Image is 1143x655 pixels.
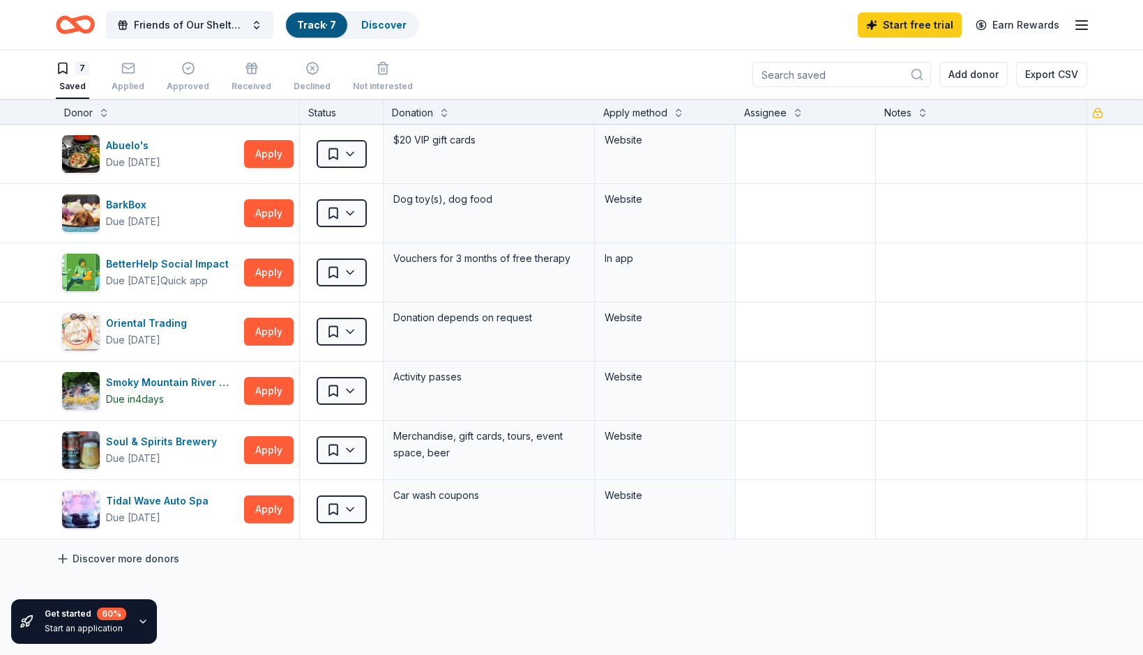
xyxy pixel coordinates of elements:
[62,194,100,232] img: Image for BarkBox
[244,318,294,346] button: Apply
[56,8,95,41] a: Home
[1016,62,1087,87] button: Export CSV
[106,493,214,509] div: Tidal Wave Auto Spa
[392,486,586,505] div: Car wash coupons
[106,213,160,230] div: Due [DATE]
[244,199,294,227] button: Apply
[56,56,89,99] button: 7Saved
[75,61,89,75] div: 7
[61,312,239,351] button: Image for Oriental TradingOriental TradingDue [DATE]
[605,309,725,326] div: Website
[106,315,192,332] div: Oriental Trading
[134,17,245,33] span: Friends of Our Shelter Dogs Poker Run
[361,19,407,31] a: Discover
[605,250,725,267] div: In app
[300,99,384,124] div: Status
[285,11,419,39] button: Track· 7Discover
[353,81,413,92] div: Not interested
[744,105,787,121] div: Assignee
[106,137,160,154] div: Abuelo's
[392,367,586,387] div: Activity passes
[752,62,931,87] input: Search saved
[62,313,100,350] img: Image for Oriental Trading
[61,253,239,292] button: Image for BetterHelp Social ImpactBetterHelp Social ImpactDue [DATE]Quick app
[160,274,208,288] div: Quick app
[605,369,725,385] div: Website
[392,426,586,463] div: Merchandise, gift cards, tours, event space, beer
[45,608,126,620] div: Get started
[939,62,1008,87] button: Add donor
[61,490,239,529] button: Image for Tidal Wave Auto SpaTidal Wave Auto SpaDue [DATE]
[61,431,239,470] button: Image for Soul & Spirits BrewerySoul & Spirits BreweryDue [DATE]
[244,495,294,523] button: Apply
[167,56,209,99] button: Approved
[605,132,725,148] div: Website
[603,105,667,121] div: Apply method
[106,332,160,348] div: Due [DATE]
[56,550,179,567] a: Discover more donors
[392,249,586,268] div: Vouchers for 3 months of free therapy
[61,371,239,410] button: Image for Smoky Mountain River RatSmoky Mountain River RatDue in4days
[392,105,433,121] div: Donation
[392,190,586,209] div: Dog toy(s), dog food
[106,11,273,39] button: Friends of Our Shelter Dogs Poker Run
[858,13,962,38] a: Start free trial
[106,196,160,213] div: BarkBox
[106,450,160,467] div: Due [DATE]
[62,254,100,291] img: Image for BetterHelp Social Impact
[106,374,239,391] div: Smoky Mountain River Rat
[61,134,239,174] button: Image for Abuelo's Abuelo'sDue [DATE]
[106,256,234,272] div: BetterHelp Social Impact
[297,19,336,31] a: Track· 7
[232,81,271,92] div: Received
[392,130,586,150] div: $20 VIP gift cards
[62,491,100,528] img: Image for Tidal Wave Auto Spa
[967,13,1068,38] a: Earn Rewards
[112,56,144,99] button: Applied
[605,487,725,504] div: Website
[106,433,222,450] div: Soul & Spirits Brewery
[167,81,209,92] div: Approved
[232,56,271,99] button: Received
[353,56,413,99] button: Not interested
[112,81,144,92] div: Applied
[106,154,160,171] div: Due [DATE]
[884,105,911,121] div: Notes
[294,56,331,99] button: Declined
[56,81,89,92] div: Saved
[244,140,294,168] button: Apply
[106,391,164,408] div: Due in 4 days
[62,431,100,469] img: Image for Soul & Spirits Brewery
[392,308,586,327] div: Donation depends on request
[244,436,294,464] button: Apply
[61,194,239,233] button: Image for BarkBoxBarkBoxDue [DATE]
[605,428,725,445] div: Website
[62,372,100,410] img: Image for Smoky Mountain River Rat
[294,81,331,92] div: Declined
[244,259,294,286] button: Apply
[244,377,294,405] button: Apply
[605,191,725,208] div: Website
[62,135,100,173] img: Image for Abuelo's
[106,272,160,289] div: Due [DATE]
[45,623,126,634] div: Start an application
[64,105,93,121] div: Donor
[97,608,126,620] div: 60 %
[106,509,160,526] div: Due [DATE]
